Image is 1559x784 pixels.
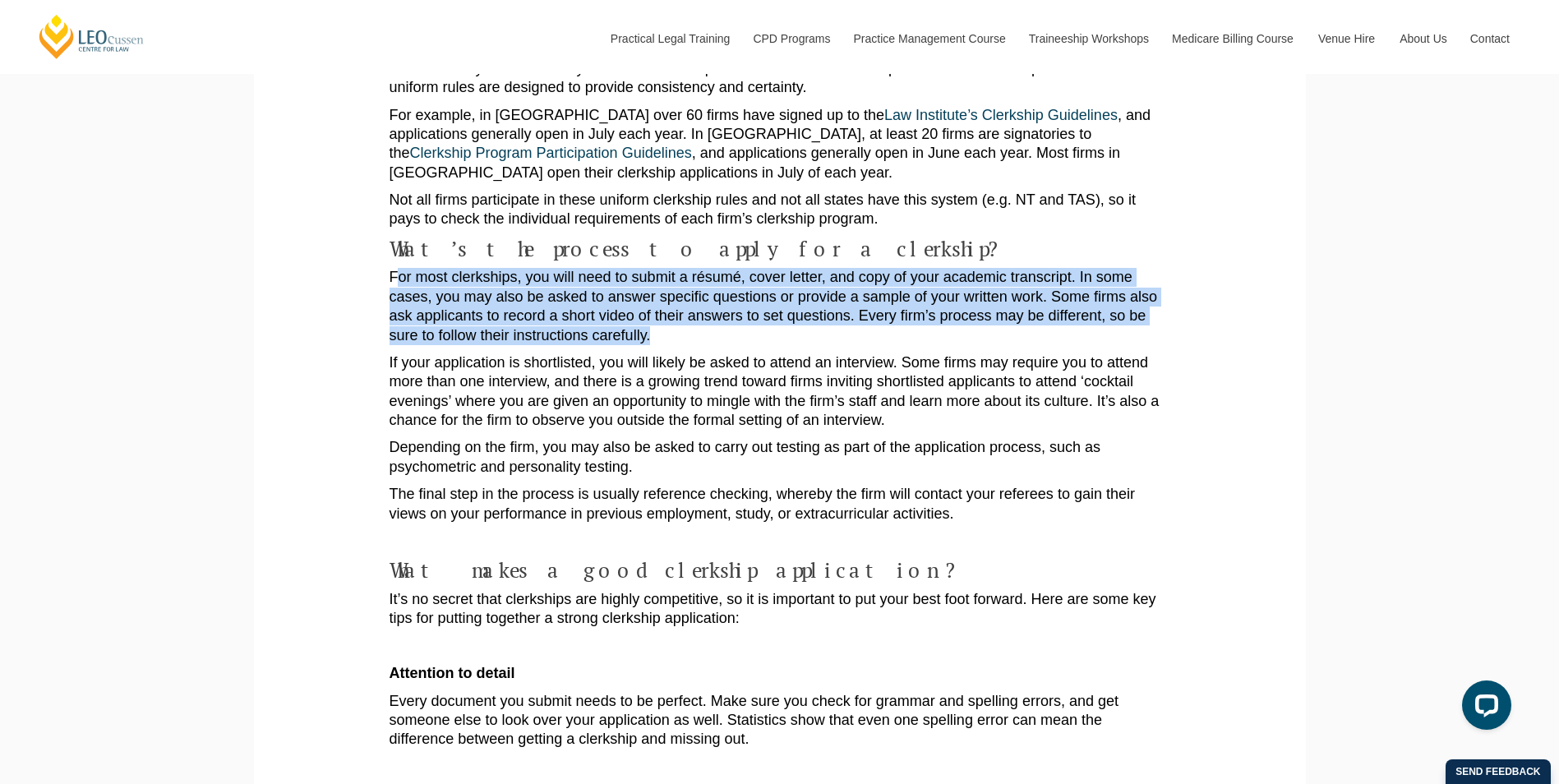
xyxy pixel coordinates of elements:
[598,3,741,74] a: Practical Legal Training
[390,559,1170,582] h4: What makes a good clerkship application?
[1458,3,1522,74] a: Contact
[390,485,1170,523] p: The final step in the process is usually reference checking, whereby the firm will contact your r...
[1160,3,1306,74] a: Medicare Billing Course
[37,13,146,60] a: [PERSON_NAME] Centre for Law
[390,353,1170,431] p: If your application is shortlisted, you will likely be asked to attend an interview. Some firms m...
[1387,3,1458,74] a: About Us
[390,268,1170,345] p: For most clerkships, you will need to submit a résumé, cover letter, and copy of your academic tr...
[740,3,841,74] a: CPD Programs
[390,438,1170,477] p: Depending on the firm, you may also be asked to carry out testing as part of the application proc...
[842,3,1017,74] a: Practice Management Course
[390,106,1170,183] p: For example, in [GEOGRAPHIC_DATA] over 60 firms have signed up to the , and applications generall...
[390,191,1170,229] p: Not all firms participate in these uniform clerkship rules and not all states have this system (e...
[1306,3,1387,74] a: Venue Hire
[390,590,1170,629] p: It’s no secret that clerkships are highly competitive, so it is important to put your best foot f...
[390,692,1170,749] p: Every document you submit needs to be perfect. Make sure you check for grammar and spelling error...
[884,107,1118,123] a: Law Institute’s Clerkship Guidelines
[390,238,1170,261] h4: What’s the process to apply for a clerkship?
[1017,3,1160,74] a: Traineeship Workshops
[1449,674,1518,743] iframe: LiveChat chat widget
[410,145,692,161] a: Clerkship Program Participation Guidelines
[390,665,515,681] strong: Attention to detail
